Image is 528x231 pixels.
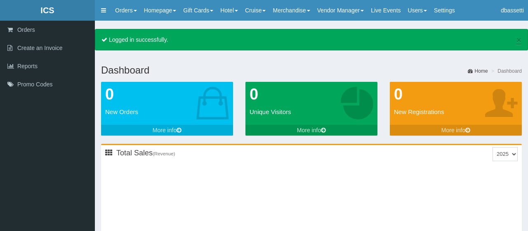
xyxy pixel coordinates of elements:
[394,107,518,116] p: New Registrations
[394,86,518,103] h3: 0
[101,65,522,76] h1: Dashboard
[17,63,38,69] span: Reports
[105,86,229,103] h3: 0
[390,125,522,136] a: More info
[501,7,524,14] span: dbassetti
[250,107,373,116] p: Unique Visitors
[245,125,377,136] a: More info
[101,125,233,136] a: More info
[105,107,229,116] p: New Orders
[153,151,175,156] small: (Revenue)
[516,36,521,44] a: close
[40,6,54,15] b: ICS
[17,81,53,88] span: Promo Codes
[116,149,175,157] h3: Total Sales
[17,45,63,51] span: Create an Invoice
[17,26,35,33] span: Orders
[468,68,488,75] a: Home
[489,68,522,75] li: Dashboard
[95,29,528,50] div: Logged in successfully.
[250,86,373,103] h3: 0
